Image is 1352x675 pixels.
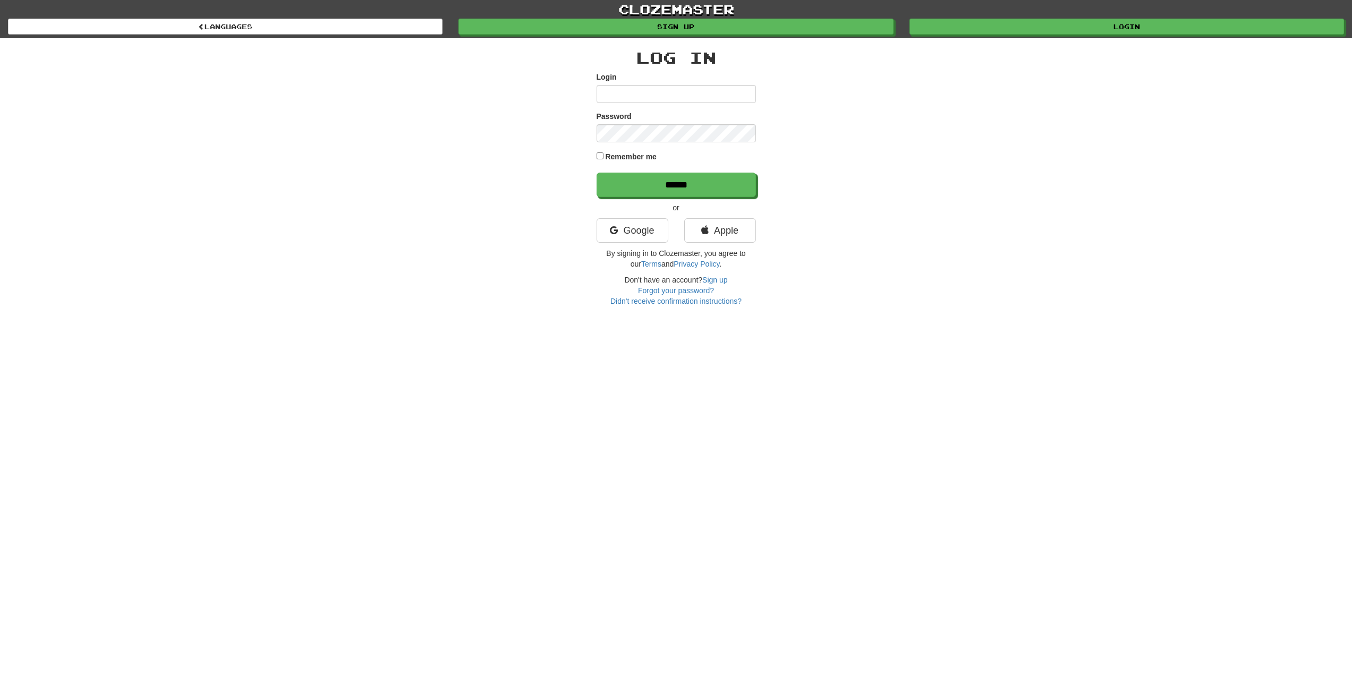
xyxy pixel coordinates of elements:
p: or [597,202,756,213]
p: By signing in to Clozemaster, you agree to our and . [597,248,756,269]
a: Google [597,218,668,243]
a: Terms [641,260,661,268]
div: Don't have an account? [597,275,756,306]
a: Privacy Policy [674,260,719,268]
label: Password [597,111,632,122]
a: Login [909,19,1344,35]
label: Login [597,72,617,82]
label: Remember me [605,151,657,162]
a: Forgot your password? [638,286,714,295]
a: Sign up [458,19,893,35]
h2: Log In [597,49,756,66]
a: Apple [684,218,756,243]
a: Sign up [702,276,727,284]
a: Languages [8,19,443,35]
a: Didn't receive confirmation instructions? [610,297,742,305]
